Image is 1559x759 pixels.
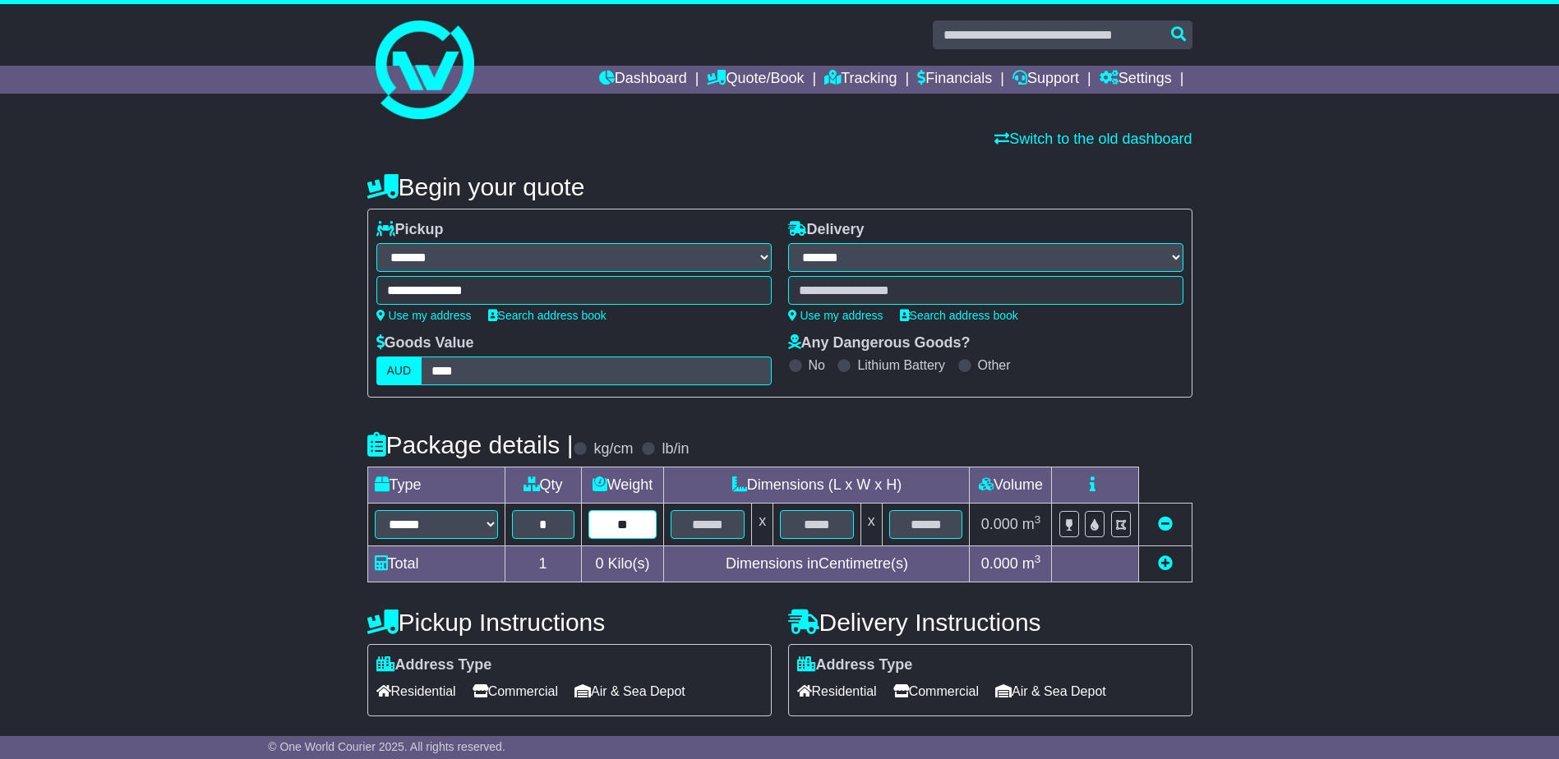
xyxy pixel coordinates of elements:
label: Lithium Battery [857,357,945,373]
a: Use my address [376,309,472,322]
td: Volume [970,467,1052,504]
label: Address Type [376,656,492,674]
span: Commercial [473,678,558,704]
td: 1 [505,546,581,582]
a: Settings [1100,66,1172,94]
a: Financials [917,66,992,94]
span: 0.000 [981,516,1018,532]
span: m [1022,555,1041,572]
span: Air & Sea Depot [995,678,1106,704]
sup: 3 [1035,513,1041,526]
label: Goods Value [376,334,474,352]
h4: Pickup Instructions [367,609,772,636]
label: Any Dangerous Goods? [788,334,971,352]
label: Other [978,357,1011,373]
a: Use my address [788,309,883,322]
label: lb/in [662,440,689,458]
a: Add new item [1158,555,1173,572]
span: © One World Courier 2025. All rights reserved. [268,740,505,753]
a: Support [1012,66,1079,94]
sup: 3 [1035,553,1041,565]
td: Qty [505,467,581,504]
span: 0 [595,555,603,572]
td: Dimensions in Centimetre(s) [664,546,970,582]
td: Type [367,467,505,504]
td: Weight [581,467,664,504]
span: Residential [797,678,877,704]
h4: Package details | [367,431,574,458]
label: AUD [376,356,422,385]
a: Dashboard [599,66,687,94]
label: kg/cm [593,440,633,458]
span: Air & Sea Depot [574,678,685,704]
h4: Begin your quote [367,173,1192,200]
label: Pickup [376,221,444,239]
td: Total [367,546,505,582]
a: Quote/Book [707,66,804,94]
a: Search address book [900,309,1018,322]
span: m [1022,516,1041,532]
label: No [809,357,825,373]
a: Search address book [488,309,607,322]
h4: Delivery Instructions [788,609,1192,636]
a: Switch to the old dashboard [994,131,1192,147]
label: Address Type [797,656,913,674]
a: Tracking [824,66,897,94]
label: Delivery [788,221,865,239]
a: Remove this item [1158,516,1173,532]
td: Dimensions (L x W x H) [664,467,970,504]
span: Residential [376,678,456,704]
td: Kilo(s) [581,546,664,582]
td: x [752,504,773,546]
span: 0.000 [981,555,1018,572]
span: Commercial [893,678,979,704]
td: x [860,504,882,546]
